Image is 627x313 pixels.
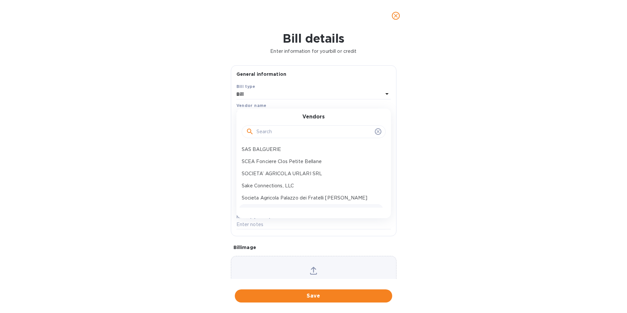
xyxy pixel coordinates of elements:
[236,215,271,219] label: Notes (optional)
[242,170,380,177] p: SOCIETA’ AGRICOLA URLARI SRL
[236,92,244,97] b: Bill
[242,195,380,201] p: Societa Agricola Palazzo dei Fratelli [PERSON_NAME]
[236,220,391,230] input: Enter notes
[233,244,394,251] p: Bill image
[236,110,282,117] p: Select vendor name
[242,182,380,189] p: Sake Connections, LLC
[236,72,287,77] b: General information
[388,8,404,24] button: close
[231,279,396,292] p: Choose a bill and drag it here
[302,114,325,120] h3: Vendors
[235,289,392,303] button: Save
[242,207,380,214] p: [PERSON_NAME] ORTHOPEDICS
[236,103,267,108] b: Vendor name
[5,31,622,45] h1: Bill details
[5,48,622,55] p: Enter information for your bill or credit
[242,146,380,153] p: SAS BALGUERIE
[256,127,372,137] input: Search
[242,158,380,165] p: SCEA Fonciere Clos Petite Bellane
[240,292,387,300] span: Save
[236,84,255,89] b: Bill type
